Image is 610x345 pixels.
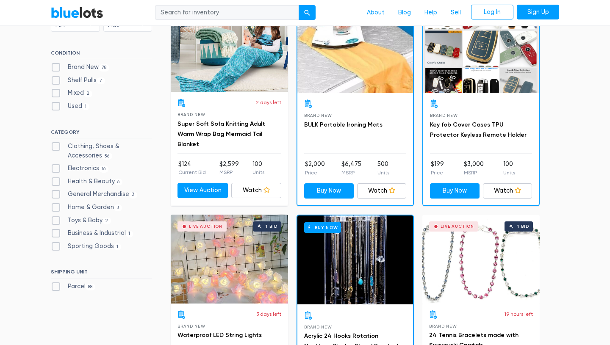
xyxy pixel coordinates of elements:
[341,160,361,177] li: $6,475
[219,168,239,176] p: MSRP
[51,129,152,138] h6: CATEGORY
[341,169,361,177] p: MSRP
[178,160,206,177] li: $124
[177,183,228,198] a: View Auction
[177,120,265,148] a: Super Soft Sofa Knitting Adult Warm Wrap Bag Mermaid Tail Blanket
[97,77,105,84] span: 7
[126,231,133,237] span: 1
[391,5,418,21] a: Blog
[177,331,262,339] a: Waterproof LED String Lights
[51,88,92,98] label: Mixed
[51,142,152,160] label: Clothing, Shoes & Accessories
[431,160,444,177] li: $199
[429,324,457,328] span: Brand New
[51,203,122,212] label: Home & Garden
[102,153,112,160] span: 56
[444,5,468,21] a: Sell
[51,50,152,59] h6: CONDITION
[51,63,109,72] label: Brand New
[297,215,413,304] a: Buy Now
[430,183,480,199] a: Buy Now
[219,160,239,177] li: $2,599
[177,324,205,328] span: Brand New
[171,3,288,92] a: Live Auction 2 bids
[305,169,325,177] p: Price
[431,169,444,177] p: Price
[418,5,444,21] a: Help
[51,242,121,251] label: Sporting Goods
[422,215,540,304] a: Live Auction 1 bid
[51,190,137,199] label: General Merchandise
[155,5,299,20] input: Search for inventory
[252,160,264,177] li: 100
[178,168,206,176] p: Current Bid
[471,5,513,20] a: Log In
[51,216,111,225] label: Toys & Baby
[256,310,281,318] p: 3 days left
[304,183,354,199] a: Buy Now
[377,160,389,177] li: 500
[231,183,282,198] a: Watch
[51,269,152,278] h6: SHIPPING UNIT
[51,164,108,173] label: Electronics
[430,113,457,118] span: Brand New
[360,5,391,21] a: About
[189,224,222,229] div: Live Auction
[129,192,137,199] span: 3
[84,91,92,97] span: 2
[82,103,89,110] span: 1
[304,325,332,329] span: Brand New
[51,76,105,85] label: Shelf Pulls
[51,282,95,291] label: Parcel
[464,160,484,177] li: $3,000
[266,224,277,229] div: 1 bid
[357,183,407,199] a: Watch
[51,177,122,186] label: Health & Beauty
[252,168,264,176] p: Units
[114,243,121,250] span: 1
[99,64,109,71] span: 78
[503,160,515,177] li: 100
[430,121,527,138] a: Key fob Cover Cases TPU Protector Keyless Remote Holder
[115,179,122,185] span: 6
[51,6,103,19] a: BlueLots
[464,169,484,177] p: MSRP
[99,166,108,172] span: 16
[517,224,529,229] div: 1 bid
[304,121,383,128] a: BULK Portable Ironing Mats
[517,5,559,20] a: Sign Up
[483,183,532,199] a: Watch
[505,310,533,318] p: 19 hours left
[297,4,413,93] a: Buy Now
[503,169,515,177] p: Units
[177,112,205,117] span: Brand New
[377,169,389,177] p: Units
[304,222,341,233] h6: Buy Now
[305,160,325,177] li: $2,000
[256,99,281,106] p: 2 days left
[423,4,539,93] a: Buy Now
[304,113,332,118] span: Brand New
[51,102,89,111] label: Used
[86,284,95,290] span: 88
[51,229,133,238] label: Business & Industrial
[103,218,111,224] span: 2
[171,215,288,304] a: Live Auction 1 bid
[441,224,474,229] div: Live Auction
[114,204,122,211] span: 3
